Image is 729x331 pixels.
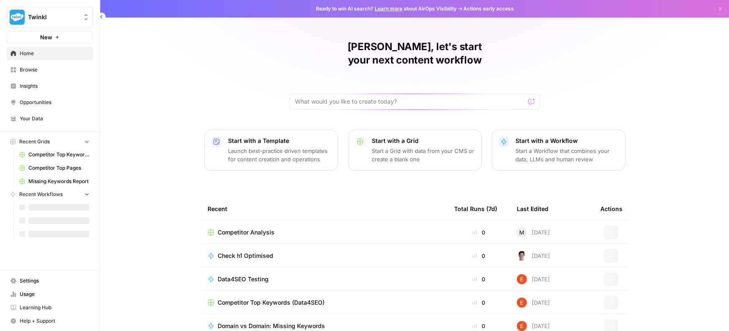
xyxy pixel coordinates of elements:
[517,321,550,331] div: [DATE]
[348,130,482,171] button: Start with a GridStart a Grid with data from your CMS or create a blank one
[40,33,52,41] span: New
[492,130,625,171] button: Start with a WorkflowStart a Workflow that combines your data, LLMs and human review
[20,82,89,90] span: Insights
[7,188,93,201] button: Recent Workflows
[28,13,79,21] span: Twinkl
[7,314,93,328] button: Help + Support
[517,274,550,284] div: [DATE]
[517,227,550,237] div: [DATE]
[218,322,325,330] span: Domain vs Domain: Missing Keywords
[204,130,338,171] button: Start with a TemplateLaunch best-practice driven templates for content creation and operations
[208,252,441,260] a: Check h1 Optimised
[372,137,475,145] p: Start with a Grid
[454,275,503,283] div: 0
[28,151,89,158] span: Competitor Top Keywords (Data4SEO)
[20,277,89,285] span: Settings
[454,197,497,220] div: Total Runs (7d)
[295,97,525,106] input: What would you like to create today?
[519,228,524,237] span: M
[517,251,550,261] div: [DATE]
[375,5,402,12] a: Learn more
[517,298,527,308] img: 8y9pl6iujm21he1dbx14kgzmrglr
[454,298,503,307] div: 0
[15,161,93,175] a: Competitor Top Pages
[600,197,622,220] div: Actions
[228,147,331,163] p: Launch best-practice driven templates for content creation and operations
[454,228,503,237] div: 0
[7,301,93,314] a: Learning Hub
[7,274,93,288] a: Settings
[208,275,441,283] a: Data4SEO Testing
[218,275,269,283] span: Data4SEO Testing
[7,96,93,109] a: Opportunities
[208,197,441,220] div: Recent
[7,47,93,60] a: Home
[218,252,273,260] span: Check h1 Optimised
[28,178,89,185] span: Missing Keywords Report
[15,175,93,188] a: Missing Keywords Report
[20,290,89,298] span: Usage
[517,298,550,308] div: [DATE]
[208,298,441,307] a: Competitor Top Keywords (Data4SEO)
[20,99,89,106] span: Opportunities
[517,274,527,284] img: 8y9pl6iujm21he1dbx14kgzmrglr
[7,112,93,125] a: Your Data
[290,40,540,67] h1: [PERSON_NAME], let's start your next content workflow
[20,317,89,325] span: Help + Support
[218,298,325,307] span: Competitor Top Keywords (Data4SEO)
[516,147,618,163] p: Start a Workflow that combines your data, LLMs and human review
[463,5,514,13] span: Actions early access
[20,304,89,311] span: Learning Hub
[517,251,527,261] img: 5fjcwz9j96yb8k4p8fxbxtl1nran
[19,138,50,145] span: Recent Grids
[454,322,503,330] div: 0
[7,288,93,301] a: Usage
[10,10,25,25] img: Twinkl Logo
[517,197,549,220] div: Last Edited
[316,5,457,13] span: Ready to win AI search? about AirOps Visibility
[7,31,93,43] button: New
[517,321,527,331] img: 8y9pl6iujm21he1dbx14kgzmrglr
[372,147,475,163] p: Start a Grid with data from your CMS or create a blank one
[7,135,93,148] button: Recent Grids
[7,7,93,28] button: Workspace: Twinkl
[516,137,618,145] p: Start with a Workflow
[218,228,274,237] span: Competitor Analysis
[15,148,93,161] a: Competitor Top Keywords (Data4SEO)
[19,191,63,198] span: Recent Workflows
[7,63,93,76] a: Browse
[20,66,89,74] span: Browse
[28,164,89,172] span: Competitor Top Pages
[228,137,331,145] p: Start with a Template
[454,252,503,260] div: 0
[7,79,93,93] a: Insights
[20,50,89,57] span: Home
[20,115,89,122] span: Your Data
[208,322,441,330] a: Domain vs Domain: Missing Keywords
[208,228,441,237] a: Competitor Analysis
